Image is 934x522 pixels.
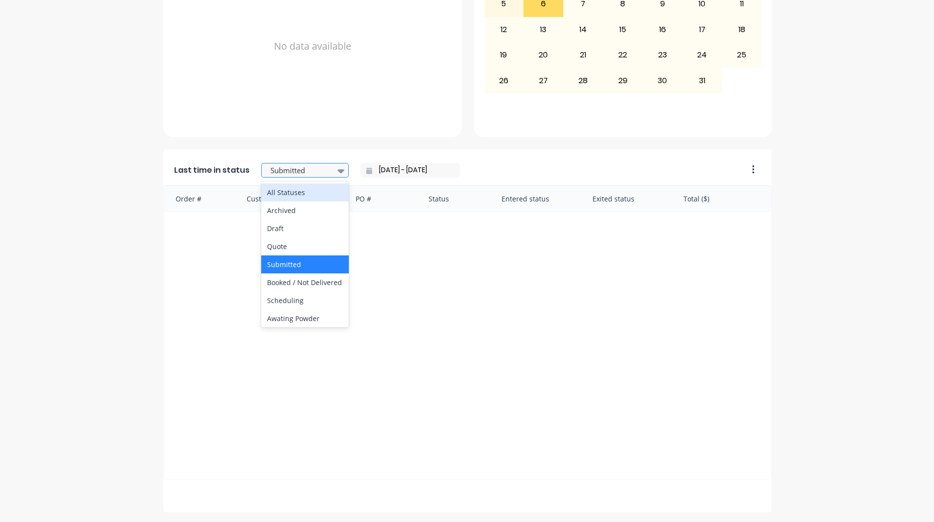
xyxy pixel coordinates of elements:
div: 22 [603,43,642,67]
div: Quote [261,237,349,255]
div: Entered status [492,186,583,212]
div: 28 [564,68,603,92]
div: 29 [603,68,642,92]
div: Status [419,186,492,212]
div: Submitted [261,255,349,273]
div: Archived [261,201,349,219]
div: 24 [683,43,721,67]
div: Scheduling [261,291,349,309]
div: Order # [164,186,237,212]
div: Total ($) [674,186,771,212]
div: 26 [485,68,523,92]
div: PO # [346,186,419,212]
input: Filter by date [372,163,456,178]
div: Exited status [583,186,674,212]
div: 30 [643,68,682,92]
div: 23 [643,43,682,67]
div: All Statuses [261,183,349,201]
div: Booked / Not Delivered [261,273,349,291]
div: 25 [722,43,761,67]
div: 17 [683,18,721,42]
span: Last time in status [174,164,250,176]
div: 20 [524,43,563,67]
div: 31 [683,68,721,92]
div: 27 [524,68,563,92]
div: 12 [485,18,523,42]
div: 14 [564,18,603,42]
div: Draft [261,219,349,237]
div: Awating Powder [261,309,349,327]
div: 21 [564,43,603,67]
div: 19 [485,43,523,67]
div: 15 [603,18,642,42]
div: 18 [722,18,761,42]
div: Customer [237,186,346,212]
div: 13 [524,18,563,42]
div: 16 [643,18,682,42]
